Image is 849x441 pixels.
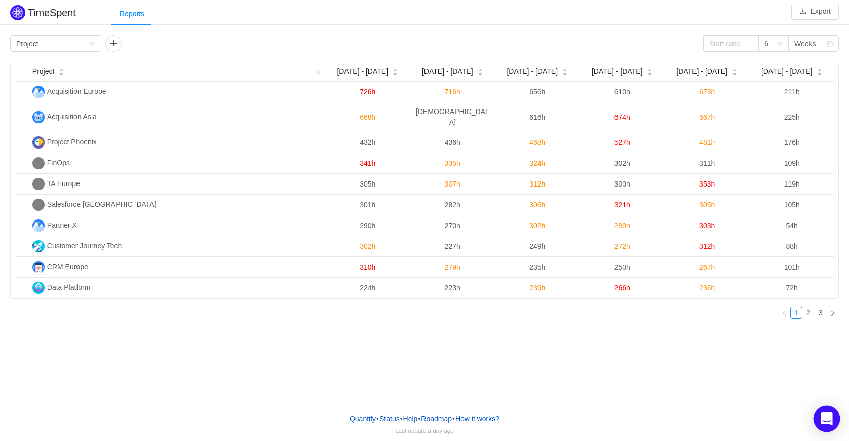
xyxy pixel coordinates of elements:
[311,62,325,81] i: icon: search
[529,88,545,96] span: 656h
[614,159,630,167] span: 302h
[786,222,798,230] span: 54h
[786,284,798,292] span: 72h
[16,36,38,51] div: Project
[817,67,823,75] div: Sort
[778,307,790,319] li: Previous Page
[452,415,455,423] span: •
[47,113,97,121] span: Acquisition Asia
[614,222,630,230] span: 299h
[699,180,715,188] span: 353h
[562,67,568,75] div: Sort
[699,88,715,96] span: 673h
[529,242,545,250] span: 249h
[445,201,460,209] span: 282h
[529,284,545,292] span: 239h
[699,113,715,121] span: 667h
[614,138,630,146] span: 527h
[827,307,839,319] li: Next Page
[360,159,375,167] span: 341h
[784,138,800,146] span: 176h
[827,41,833,48] i: icon: calendar
[455,411,500,426] button: How it works?
[58,67,64,75] div: Sort
[59,71,64,75] i: icon: caret-down
[614,180,630,188] span: 300h
[784,263,800,271] span: 101h
[817,68,822,71] i: icon: caret-up
[376,415,379,423] span: •
[699,159,715,167] span: 311h
[786,242,798,250] span: 88h
[732,71,738,75] i: icon: caret-down
[379,411,400,426] a: Status
[360,201,375,209] span: 301h
[562,68,568,71] i: icon: caret-up
[529,159,545,167] span: 324h
[32,199,45,211] img: SN
[416,107,489,126] span: [DEMOGRAPHIC_DATA]
[47,283,91,291] span: Data Platform
[699,222,715,230] span: 303h
[614,113,630,121] span: 674h
[445,180,460,188] span: 307h
[47,242,122,250] span: Customer Journey Tech
[676,66,727,77] span: [DATE] - [DATE]
[614,263,630,271] span: 250h
[47,138,97,146] span: Project Phoenix
[781,310,787,316] i: icon: left
[647,67,653,75] div: Sort
[784,88,800,96] span: 211h
[815,307,826,318] a: 3
[105,35,122,52] button: icon: plus
[529,180,545,188] span: 312h
[614,201,630,209] span: 321h
[89,41,95,48] i: icon: down
[47,263,88,271] span: CRM Europe
[360,284,375,292] span: 224h
[349,411,376,426] a: Quantify
[393,68,398,71] i: icon: caret-up
[445,242,460,250] span: 227h
[699,242,715,250] span: 312h
[445,284,460,292] span: 223h
[392,67,398,75] div: Sort
[111,3,152,25] div: Reports
[32,282,45,294] img: DP
[647,71,652,75] i: icon: caret-down
[32,178,45,190] img: TE
[420,411,452,426] a: Roadmap
[422,66,473,77] span: [DATE] - [DATE]
[428,427,453,434] span: a day ago
[445,138,460,146] span: 436h
[731,67,738,75] div: Sort
[47,87,106,95] span: Acquisition Europe
[529,201,545,209] span: 306h
[337,66,388,77] span: [DATE] - [DATE]
[784,201,800,209] span: 105h
[400,415,403,423] span: •
[803,307,814,318] a: 2
[477,68,483,71] i: icon: caret-up
[32,136,45,149] img: PP
[395,427,453,434] span: Last update:
[360,88,375,96] span: 726h
[445,159,460,167] span: 335h
[794,36,816,51] div: Weeks
[32,261,45,273] img: CE
[32,86,45,98] img: AE
[647,68,652,71] i: icon: caret-up
[814,406,840,432] div: Open Intercom Messenger
[32,219,45,232] img: PX
[791,307,802,318] a: 1
[699,201,715,209] span: 305h
[817,71,822,75] i: icon: caret-down
[445,88,460,96] span: 716h
[28,7,76,18] h2: TimeSpent
[360,222,375,230] span: 290h
[10,5,25,20] img: Quantify logo
[732,68,738,71] i: icon: caret-up
[47,200,157,208] span: Salesforce [GEOGRAPHIC_DATA]
[592,66,643,77] span: [DATE] - [DATE]
[529,222,545,230] span: 302h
